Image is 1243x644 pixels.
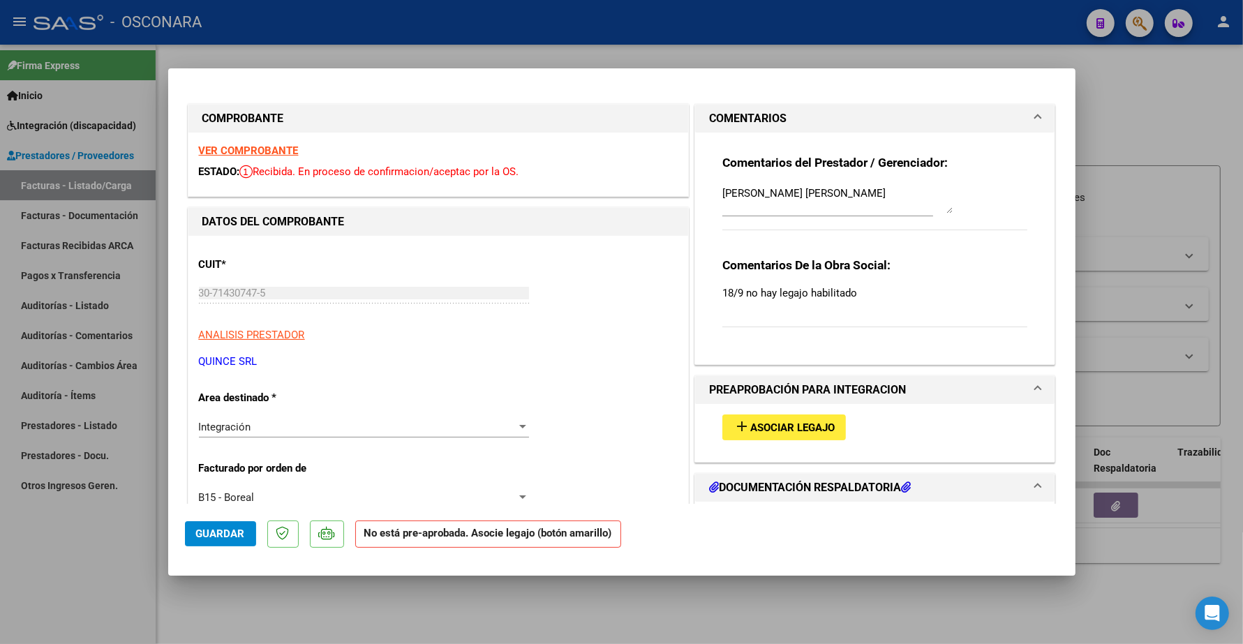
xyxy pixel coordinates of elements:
strong: Comentarios del Prestador / Gerenciador: [722,156,948,170]
div: Open Intercom Messenger [1196,597,1229,630]
div: PREAPROBACIÓN PARA INTEGRACION [695,404,1055,462]
p: 18/9 no hay legajo habilitado [722,285,1028,301]
span: ANALISIS PRESTADOR [199,329,305,341]
span: B15 - Boreal [199,491,255,504]
p: Area destinado * [199,390,343,406]
button: Asociar Legajo [722,414,846,440]
span: ESTADO: [199,165,240,178]
div: COMENTARIOS [695,133,1055,364]
mat-expansion-panel-header: PREAPROBACIÓN PARA INTEGRACION [695,376,1055,404]
strong: Comentarios De la Obra Social: [722,258,891,272]
h1: COMENTARIOS [709,110,787,127]
mat-icon: add [734,418,750,435]
h1: DOCUMENTACIÓN RESPALDATORIA [709,479,911,496]
strong: No está pre-aprobada. Asocie legajo (botón amarillo) [355,521,621,548]
span: Integración [199,421,251,433]
strong: COMPROBANTE [202,112,284,125]
p: CUIT [199,257,343,273]
p: QUINCE SRL [199,354,678,370]
mat-expansion-panel-header: COMENTARIOS [695,105,1055,133]
span: Recibida. En proceso de confirmacion/aceptac por la OS. [240,165,519,178]
mat-expansion-panel-header: DOCUMENTACIÓN RESPALDATORIA [695,474,1055,502]
a: VER COMPROBANTE [199,144,299,157]
button: Guardar [185,521,256,546]
span: Guardar [196,527,245,540]
h1: PREAPROBACIÓN PARA INTEGRACION [709,382,906,398]
p: Facturado por orden de [199,460,343,477]
span: Asociar Legajo [750,421,835,434]
strong: DATOS DEL COMPROBANTE [202,215,345,228]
